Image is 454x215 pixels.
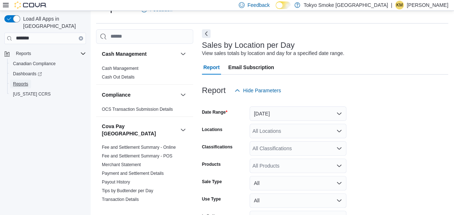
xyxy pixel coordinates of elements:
[336,128,342,134] button: Open list of options
[179,90,187,99] button: Compliance
[202,41,295,50] h3: Sales by Location per Day
[13,71,42,77] span: Dashboards
[336,163,342,169] button: Open list of options
[10,69,86,78] span: Dashboards
[1,49,89,59] button: Reports
[202,109,228,115] label: Date Range
[304,1,388,9] p: Tokyo Smoke [GEOGRAPHIC_DATA]
[10,90,53,98] a: [US_STATE] CCRS
[10,80,86,88] span: Reports
[102,153,172,159] a: Fee and Settlement Summary - POS
[102,50,147,58] h3: Cash Management
[102,162,141,167] a: Merchant Statement
[391,1,392,9] p: |
[202,29,211,38] button: Next
[96,143,193,207] div: Cova Pay [GEOGRAPHIC_DATA]
[79,36,83,41] button: Clear input
[7,59,89,69] button: Canadian Compliance
[102,197,139,202] span: Transaction Details
[10,59,59,68] a: Canadian Compliance
[202,179,222,185] label: Sale Type
[102,145,176,150] a: Fee and Settlement Summary - Online
[250,193,346,208] button: All
[102,50,177,58] button: Cash Management
[202,196,221,202] label: Use Type
[13,49,34,58] button: Reports
[13,91,51,97] span: [US_STATE] CCRS
[7,69,89,79] a: Dashboards
[336,146,342,151] button: Open list of options
[250,106,346,121] button: [DATE]
[10,90,86,98] span: Washington CCRS
[20,15,86,30] span: Load All Apps in [GEOGRAPHIC_DATA]
[13,49,86,58] span: Reports
[102,106,173,112] span: OCS Transaction Submission Details
[202,144,233,150] label: Classifications
[102,180,130,185] a: Payout History
[102,91,130,98] h3: Compliance
[96,64,193,84] div: Cash Management
[396,1,403,9] span: KM
[102,123,177,137] button: Cova Pay [GEOGRAPHIC_DATA]
[102,75,135,80] a: Cash Out Details
[10,69,45,78] a: Dashboards
[102,188,153,193] a: Tips by Budtender per Day
[102,66,138,71] span: Cash Management
[247,1,269,9] span: Feedback
[102,144,176,150] span: Fee and Settlement Summary - Online
[13,61,56,67] span: Canadian Compliance
[16,51,31,56] span: Reports
[7,89,89,99] button: [US_STATE] CCRS
[10,59,86,68] span: Canadian Compliance
[407,1,448,9] p: [PERSON_NAME]
[102,153,172,159] span: Fee and Settlement Summary - POS
[4,46,86,118] nav: Complex example
[102,170,164,176] span: Payment and Settlement Details
[179,50,187,58] button: Cash Management
[13,81,28,87] span: Reports
[102,91,177,98] button: Compliance
[250,176,346,190] button: All
[102,197,139,202] a: Transaction Details
[202,127,222,132] label: Locations
[202,86,226,95] h3: Report
[7,79,89,89] button: Reports
[102,171,164,176] a: Payment and Settlement Details
[102,107,173,112] a: OCS Transaction Submission Details
[276,1,291,9] input: Dark Mode
[102,66,138,71] a: Cash Management
[202,161,221,167] label: Products
[395,1,404,9] div: Krista Maitland
[232,83,284,98] button: Hide Parameters
[102,179,130,185] span: Payout History
[243,87,281,94] span: Hide Parameters
[202,50,344,57] div: View sales totals by location and day for a specified date range.
[96,105,193,117] div: Compliance
[14,1,47,9] img: Cova
[228,60,274,75] span: Email Subscription
[10,80,31,88] a: Reports
[179,126,187,134] button: Cova Pay [GEOGRAPHIC_DATA]
[203,60,220,75] span: Report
